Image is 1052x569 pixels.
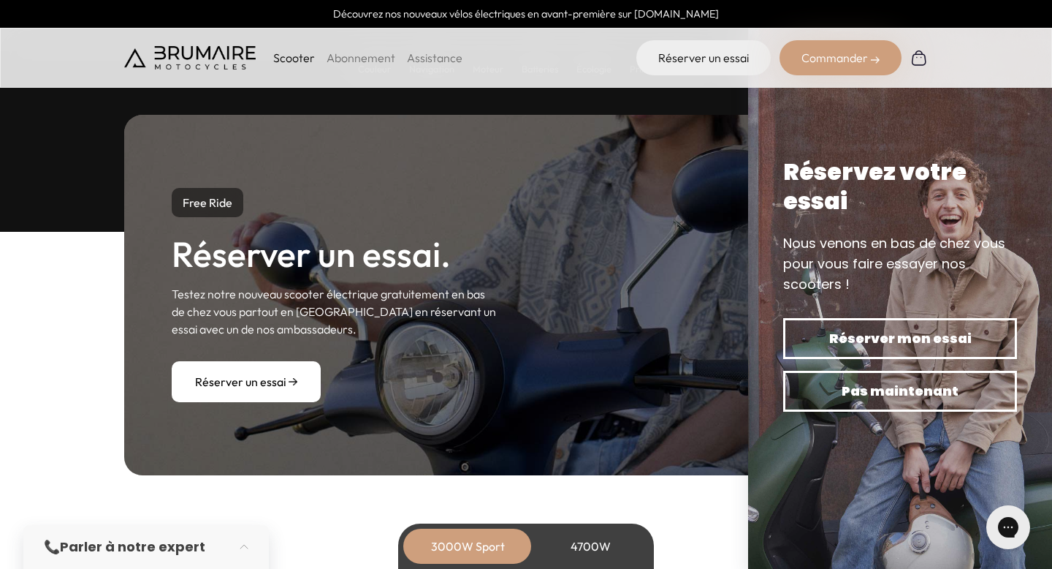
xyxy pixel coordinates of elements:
[172,235,451,274] h2: Réserver un essai.
[780,40,902,75] div: Commander
[172,361,321,402] a: Réserver un essai
[532,529,649,564] div: 4700W
[289,378,297,385] img: arrow-right.png
[409,529,526,564] div: 3000W Sport
[327,50,395,65] a: Abonnement
[979,500,1037,554] iframe: Gorgias live chat messenger
[172,285,499,338] p: Testez notre nouveau scooter électrique gratuitement en bas de chez vous partout en [GEOGRAPHIC_D...
[273,49,315,67] p: Scooter
[124,46,256,69] img: Brumaire Motocycles
[871,56,880,64] img: right-arrow-2.png
[407,50,462,65] a: Assistance
[910,49,928,67] img: Panier
[636,40,771,75] a: Réserver un essai
[172,188,243,217] p: Free Ride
